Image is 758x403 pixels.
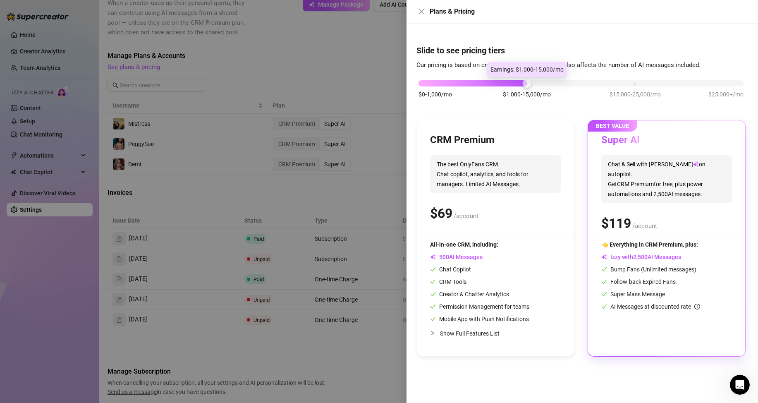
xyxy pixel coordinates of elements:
span: Follow-back Expired Fans [601,278,676,285]
span: check [601,291,607,297]
span: check [430,279,436,285]
span: check [430,316,436,322]
span: $1,000-15,000/mo [503,90,551,99]
span: /account [454,212,478,220]
div: Show Full Features List [430,324,561,343]
span: Mobile App with Push Notifications [430,316,529,322]
span: The best OnlyFans CRM. Chat copilot, analytics, and tools for managers. Limited AI Messages. [430,155,561,193]
span: Super Mass Message [601,291,665,297]
span: $ [601,216,631,231]
span: /account [632,222,657,230]
span: Show Full Features List [440,330,500,337]
span: $0-1,000/mo [418,90,452,99]
span: AI Messages [430,254,483,260]
span: $15,000-25,000/mo [610,90,661,99]
span: check [430,304,436,309]
span: check [430,266,436,272]
span: collapsed [430,331,435,336]
h3: CRM Premium [430,134,495,147]
span: info-circle [694,304,700,309]
span: check [601,266,607,272]
span: $25,000+/mo [708,90,744,99]
h3: Super AI [601,134,640,147]
span: 👈 Everything in CRM Premium, plus: [601,241,698,248]
span: Chat & Sell with [PERSON_NAME] on autopilot. Get CRM Premium for free, plus power automations and... [601,155,732,203]
span: BEST VALUE [588,120,637,132]
span: Creator & Chatter Analytics [430,291,509,297]
span: Permission Management for teams [430,303,529,310]
span: check [430,291,436,297]
button: Close [416,7,426,17]
span: close [418,8,425,15]
span: check [601,304,607,309]
span: Chat Copilot [430,266,471,273]
span: Izzy with AI Messages [601,254,681,260]
span: AI Messages at discounted rate [610,303,700,310]
span: $ [430,206,452,221]
div: Earnings: $1,000-15,000/mo [487,62,567,77]
div: Plans & Pricing [430,7,748,17]
span: CRM Tools [430,278,466,285]
span: check [601,279,607,285]
h4: Slide to see pricing tiers [416,45,748,56]
span: Bump Fans (Unlimited messages) [601,266,696,273]
iframe: Intercom live chat [730,375,750,395]
span: Our pricing is based on creator's monthly earnings. It also affects the number of AI messages inc... [416,61,701,69]
span: All-in-one CRM, including: [430,241,498,248]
